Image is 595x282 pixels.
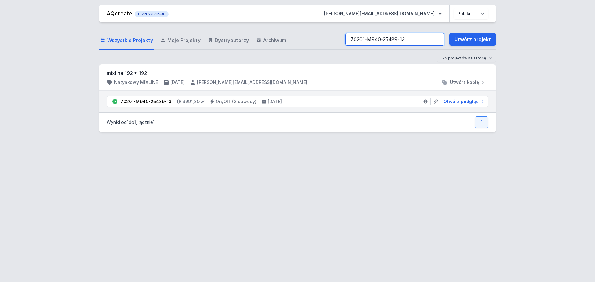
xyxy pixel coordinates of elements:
span: Moje Projekty [167,37,201,44]
a: Utwórz projekt [449,33,496,46]
h4: [DATE] [170,79,185,85]
h4: Natynkowy MIXLINE [114,79,158,85]
a: Archiwum [255,32,288,50]
h3: mixline 192 + 192 [107,69,488,77]
h4: On/Off (2 obwody) [216,98,257,105]
span: Otwórz podgląd [443,98,479,105]
div: 70201-M940-25489-13 [121,98,171,105]
a: Dystrybutorzy [207,32,250,50]
select: Wybierz język [454,8,488,19]
span: 1 [127,119,129,125]
span: v2024-12-30 [138,12,165,17]
h4: [DATE] [268,98,282,105]
span: Archiwum [263,37,286,44]
span: Dystrybutorzy [215,37,249,44]
button: Utwórz kopię [439,79,488,85]
a: Otwórz podgląd [441,98,486,105]
h4: [PERSON_NAME][EMAIL_ADDRESS][DOMAIN_NAME] [197,79,307,85]
p: Wyniki od do , łącznie [107,119,155,125]
a: 1 [475,116,488,128]
a: AQcreate [107,10,132,17]
span: Utwórz kopię [450,79,479,85]
span: 1 [134,119,136,125]
a: Wszystkie Projekty [99,32,154,50]
a: Moje Projekty [159,32,202,50]
h4: 3991,80 zł [183,98,205,105]
button: v2024-12-30 [135,10,169,17]
span: Wszystkie Projekty [107,37,153,44]
input: Szukaj wśród projektów i wersji... [345,33,444,46]
span: 1 [153,119,155,125]
button: [PERSON_NAME][EMAIL_ADDRESS][DOMAIN_NAME] [319,8,447,19]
